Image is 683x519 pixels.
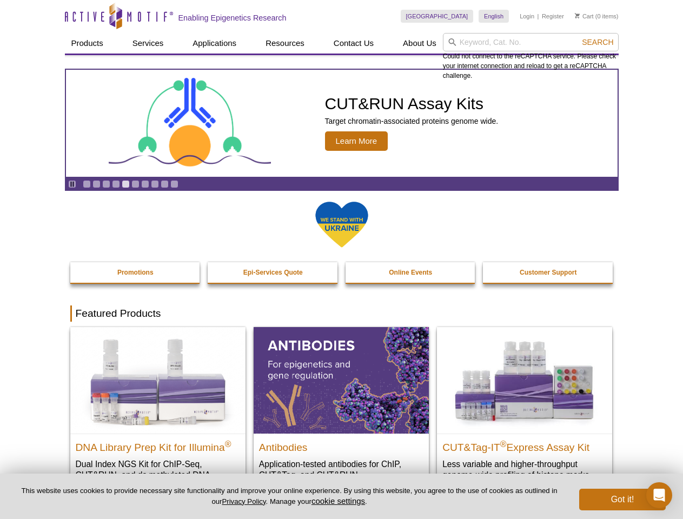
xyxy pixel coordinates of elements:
h2: Featured Products [70,305,613,322]
strong: Online Events [389,269,432,276]
img: We Stand With Ukraine [315,201,369,249]
a: Online Events [346,262,476,283]
h2: DNA Library Prep Kit for Illumina [76,437,240,453]
h2: Antibodies [259,437,423,453]
span: Learn More [325,131,388,151]
p: Target chromatin-associated proteins genome wide. [325,116,499,126]
strong: Epi-Services Quote [243,269,303,276]
a: Go to slide 1 [83,180,91,188]
h2: CUT&Tag-IT Express Assay Kit [442,437,607,453]
button: cookie settings [311,496,365,505]
a: [GEOGRAPHIC_DATA] [401,10,474,23]
a: Login [520,12,534,20]
article: CUT&RUN Assay Kits [66,70,618,177]
a: Go to slide 6 [131,180,140,188]
a: Products [65,33,110,54]
button: Search [579,37,616,47]
a: About Us [396,33,443,54]
img: CUT&RUN Assay Kits [109,74,271,173]
img: Your Cart [575,13,580,18]
a: Contact Us [327,33,380,54]
a: Cart [575,12,594,20]
p: Less variable and higher-throughput genome-wide profiling of histone marks​. [442,458,607,481]
a: Go to slide 4 [112,180,120,188]
a: Go to slide 3 [102,180,110,188]
a: Privacy Policy [222,497,266,505]
a: Go to slide 9 [161,180,169,188]
a: Epi-Services Quote [208,262,339,283]
li: | [538,10,539,23]
p: Dual Index NGS Kit for ChIP-Seq, CUT&RUN, and ds methylated DNA assays. [76,458,240,491]
div: Could not connect to the reCAPTCHA service. Please check your internet connection and reload to g... [443,33,619,81]
a: Go to slide 2 [92,180,101,188]
a: Go to slide 8 [151,180,159,188]
a: CUT&RUN Assay Kits CUT&RUN Assay Kits Target chromatin-associated proteins genome wide. Learn More [66,70,618,177]
p: Application-tested antibodies for ChIP, CUT&Tag, and CUT&RUN. [259,458,423,481]
img: DNA Library Prep Kit for Illumina [70,327,246,433]
a: Register [542,12,564,20]
a: CUT&Tag-IT® Express Assay Kit CUT&Tag-IT®Express Assay Kit Less variable and higher-throughput ge... [437,327,612,491]
a: Go to slide 5 [122,180,130,188]
a: All Antibodies Antibodies Application-tested antibodies for ChIP, CUT&Tag, and CUT&RUN. [254,327,429,491]
img: All Antibodies [254,327,429,433]
div: Open Intercom Messenger [646,482,672,508]
a: Go to slide 10 [170,180,178,188]
a: Promotions [70,262,201,283]
li: (0 items) [575,10,619,23]
a: English [479,10,509,23]
h2: Enabling Epigenetics Research [178,13,287,23]
a: Customer Support [483,262,614,283]
sup: ® [500,439,507,448]
button: Got it! [579,489,666,510]
a: DNA Library Prep Kit for Illumina DNA Library Prep Kit for Illumina® Dual Index NGS Kit for ChIP-... [70,327,246,502]
a: Applications [186,33,243,54]
span: Search [582,38,613,46]
a: Resources [259,33,311,54]
h2: CUT&RUN Assay Kits [325,96,499,112]
a: Toggle autoplay [68,180,76,188]
strong: Customer Support [520,269,576,276]
a: Services [126,33,170,54]
a: Go to slide 7 [141,180,149,188]
input: Keyword, Cat. No. [443,33,619,51]
img: CUT&Tag-IT® Express Assay Kit [437,327,612,433]
p: This website uses cookies to provide necessary site functionality and improve your online experie... [17,486,561,507]
sup: ® [225,439,231,448]
strong: Promotions [117,269,154,276]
